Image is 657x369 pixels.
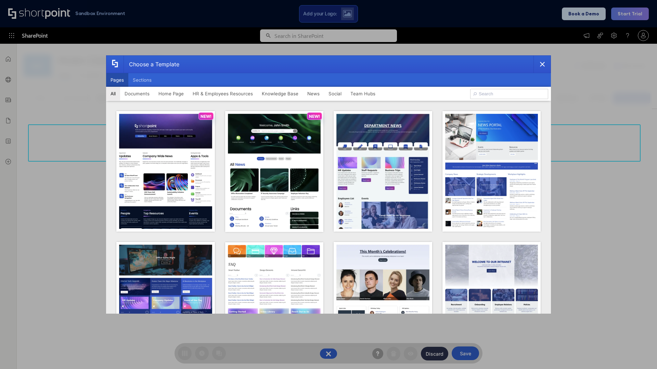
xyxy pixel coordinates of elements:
p: NEW! [201,114,211,119]
button: Pages [106,73,128,87]
button: News [303,87,324,100]
div: template selector [106,55,551,314]
p: NEW! [309,114,320,119]
button: Knowledge Base [257,87,303,100]
button: Home Page [154,87,188,100]
button: HR & Employees Resources [188,87,257,100]
button: Documents [120,87,154,100]
input: Search [470,89,548,99]
button: Social [324,87,346,100]
iframe: Chat Widget [623,336,657,369]
button: Sections [128,73,156,87]
button: All [106,87,120,100]
div: Choose a Template [124,56,179,73]
button: Team Hubs [346,87,380,100]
